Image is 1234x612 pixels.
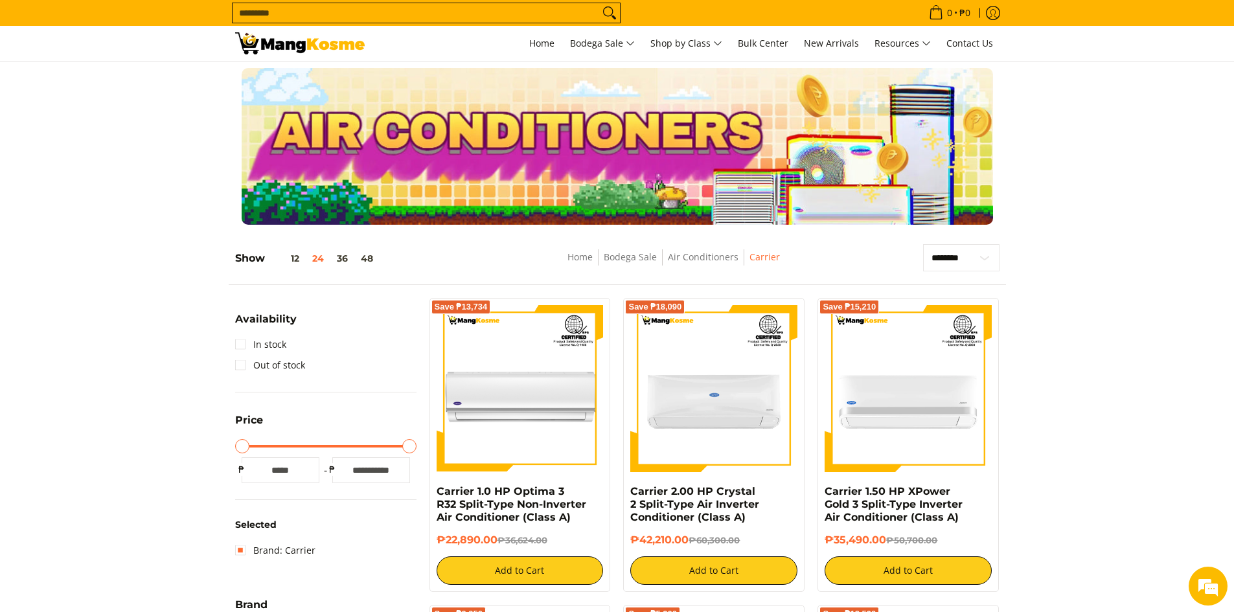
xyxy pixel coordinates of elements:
span: Availability [235,314,297,324]
span: Save ₱18,090 [628,303,681,311]
a: Carrier 1.0 HP Optima 3 R32 Split-Type Non-Inverter Air Conditioner (Class A) [437,485,586,523]
span: • [925,6,974,20]
nav: Breadcrumbs [475,249,872,278]
del: ₱50,700.00 [886,535,937,545]
h6: Selected [235,519,417,531]
button: 36 [330,253,354,264]
a: Carrier 1.50 HP XPower Gold 3 Split-Type Inverter Air Conditioner (Class A) [825,485,963,523]
button: 24 [306,253,330,264]
span: Contact Us [946,37,993,49]
a: Carrier 2.00 HP Crystal 2 Split-Type Air Inverter Conditioner (Class A) [630,485,759,523]
nav: Main Menu [378,26,1000,61]
img: Bodega Sale Aircon l Mang Kosme: Home Appliances Warehouse Sale [235,32,365,54]
span: Carrier [749,249,780,266]
del: ₱36,624.00 [497,535,547,545]
a: Air Conditioners [668,251,738,263]
span: Save ₱13,734 [435,303,488,311]
a: Shop by Class [644,26,729,61]
span: 0 [945,8,954,17]
summary: Open [235,415,263,435]
button: Search [599,3,620,23]
del: ₱60,300.00 [689,535,740,545]
button: Add to Cart [437,556,604,585]
span: ₱0 [957,8,972,17]
h6: ₱42,210.00 [630,534,797,547]
button: Add to Cart [825,556,992,585]
a: Home [567,251,593,263]
a: Home [523,26,561,61]
span: Resources [874,36,931,52]
a: Contact Us [940,26,1000,61]
summary: Open [235,314,297,334]
a: Bodega Sale [604,251,657,263]
span: Brand [235,600,268,610]
span: Bulk Center [738,37,788,49]
span: Bodega Sale [570,36,635,52]
span: Home [529,37,554,49]
a: Bodega Sale [564,26,641,61]
button: Add to Cart [630,556,797,585]
img: Carrier 1.0 HP Optima 3 R32 Split-Type Non-Inverter Air Conditioner (Class A) [437,305,604,472]
span: Price [235,415,263,425]
a: Brand: Carrier [235,540,315,561]
a: New Arrivals [797,26,865,61]
button: 48 [354,253,380,264]
span: Save ₱15,210 [823,303,876,311]
h6: ₱35,490.00 [825,534,992,547]
span: Shop by Class [650,36,722,52]
img: Carrier 2.00 HP Crystal 2 Split-Type Air Inverter Conditioner (Class A) [630,305,797,472]
h6: ₱22,890.00 [437,534,604,547]
img: Carrier 1.50 HP XPower Gold 3 Split-Type Inverter Air Conditioner (Class A) [825,305,992,472]
span: New Arrivals [804,37,859,49]
a: Resources [868,26,937,61]
h5: Show [235,252,380,265]
span: ₱ [235,463,248,476]
a: Bulk Center [731,26,795,61]
a: In stock [235,334,286,355]
a: Out of stock [235,355,305,376]
span: ₱ [326,463,339,476]
button: 12 [265,253,306,264]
